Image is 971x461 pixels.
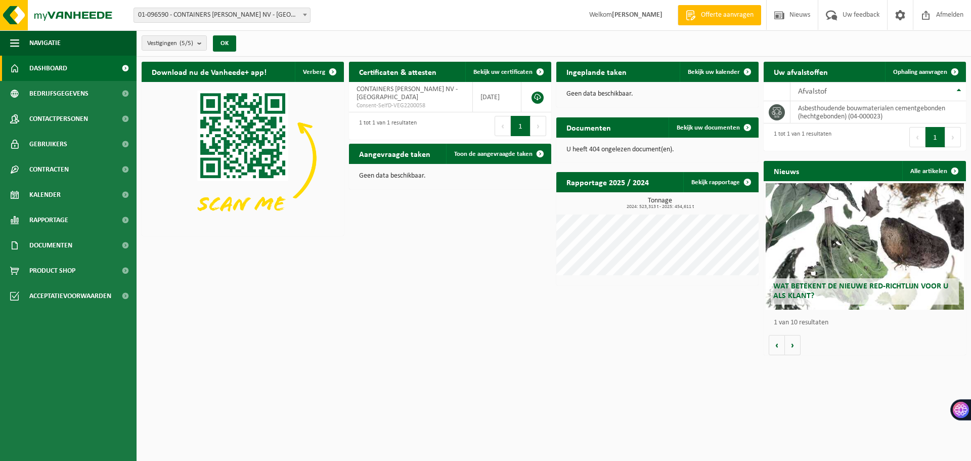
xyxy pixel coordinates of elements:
p: U heeft 404 ongelezen document(en). [566,146,748,153]
h2: Uw afvalstoffen [764,62,838,81]
span: CONTAINERS [PERSON_NAME] NV - [GEOGRAPHIC_DATA] [357,86,458,101]
p: 1 van 10 resultaten [774,319,961,326]
span: Contactpersonen [29,106,88,132]
button: Previous [909,127,925,147]
button: 1 [925,127,945,147]
button: Previous [495,116,511,136]
img: Download de VHEPlus App [142,82,344,234]
div: 1 tot 1 van 1 resultaten [769,126,831,148]
span: Product Shop [29,258,75,283]
a: Bekijk rapportage [683,172,758,192]
a: Bekijk uw certificaten [465,62,550,82]
span: Offerte aanvragen [698,10,756,20]
span: Rapportage [29,207,68,233]
span: 01-096590 - CONTAINERS JAN HAECK NV - BRUGGE [134,8,311,23]
span: Vestigingen [147,36,193,51]
strong: [PERSON_NAME] [612,11,663,19]
span: Ophaling aanvragen [893,69,947,75]
span: Dashboard [29,56,67,81]
span: 01-096590 - CONTAINERS JAN HAECK NV - BRUGGE [134,8,310,22]
p: Geen data beschikbaar. [566,91,748,98]
h2: Aangevraagde taken [349,144,440,163]
span: Bekijk uw kalender [688,69,740,75]
span: Kalender [29,182,61,207]
button: Volgende [785,335,801,355]
span: Bedrijfsgegevens [29,81,89,106]
span: Contracten [29,157,69,182]
span: Gebruikers [29,132,67,157]
p: Geen data beschikbaar. [359,173,541,180]
span: Afvalstof [798,88,827,96]
h3: Tonnage [561,197,759,209]
span: 2024: 523,313 t - 2025: 454,611 t [561,204,759,209]
h2: Rapportage 2025 / 2024 [556,172,659,192]
h2: Download nu de Vanheede+ app! [142,62,277,81]
td: [DATE] [473,82,521,112]
span: Documenten [29,233,72,258]
a: Toon de aangevraagde taken [446,144,550,164]
a: Alle artikelen [902,161,965,181]
span: Bekijk uw documenten [677,124,740,131]
td: asbesthoudende bouwmaterialen cementgebonden (hechtgebonden) (04-000023) [790,101,966,123]
div: 1 tot 1 van 1 resultaten [354,115,417,137]
span: Toon de aangevraagde taken [454,151,533,157]
span: Bekijk uw certificaten [473,69,533,75]
h2: Certificaten & attesten [349,62,447,81]
h2: Ingeplande taken [556,62,637,81]
span: Verberg [303,69,325,75]
h2: Nieuws [764,161,809,181]
h2: Documenten [556,117,621,137]
span: Wat betekent de nieuwe RED-richtlijn voor u als klant? [773,282,948,300]
button: Next [945,127,961,147]
count: (5/5) [180,40,193,47]
span: Acceptatievoorwaarden [29,283,111,309]
a: Ophaling aanvragen [885,62,965,82]
button: Vestigingen(5/5) [142,35,207,51]
button: OK [213,35,236,52]
a: Bekijk uw documenten [669,117,758,138]
span: Navigatie [29,30,61,56]
a: Offerte aanvragen [678,5,761,25]
a: Bekijk uw kalender [680,62,758,82]
span: Consent-SelfD-VEG2200058 [357,102,465,110]
button: Next [531,116,546,136]
button: 1 [511,116,531,136]
a: Wat betekent de nieuwe RED-richtlijn voor u als klant? [766,183,964,310]
button: Vorige [769,335,785,355]
button: Verberg [295,62,343,82]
